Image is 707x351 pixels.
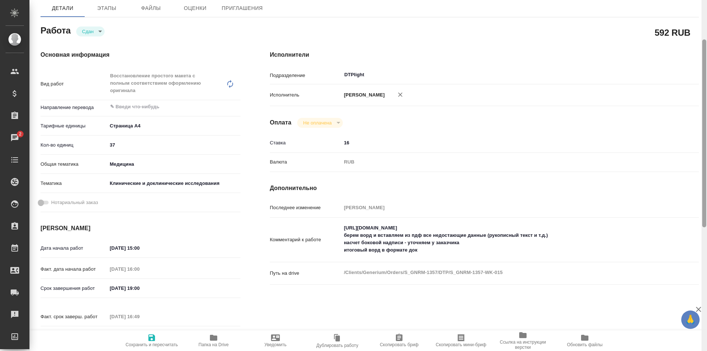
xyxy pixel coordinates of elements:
input: ✎ Введи что-нибудь [107,283,172,294]
p: Срок завершения работ [41,285,107,292]
p: Направление перевода [41,104,107,111]
button: Дублировать работу [306,330,368,351]
span: Этапы [89,4,124,13]
button: Удалить исполнителя [392,87,408,103]
span: Файлы [133,4,169,13]
button: Уведомить [245,330,306,351]
div: Сдан [297,118,342,128]
a: 2 [2,129,28,147]
span: Уведомить [264,342,286,347]
h4: Основная информация [41,50,240,59]
p: Дата начала работ [41,245,107,252]
span: Папка на Drive [198,342,229,347]
p: Факт. срок заверш. работ [41,313,107,320]
p: Путь на drive [270,270,341,277]
button: Папка на Drive [183,330,245,351]
input: Пустое поле [107,311,172,322]
p: Тематика [41,180,107,187]
p: Последнее изменение [270,204,341,211]
p: Вид работ [41,80,107,88]
div: Медицина [107,158,240,171]
span: Скопировать мини-бриф [436,342,486,347]
input: ✎ Введи что-нибудь [341,137,663,148]
button: Не оплачена [301,120,334,126]
button: Сохранить и пересчитать [121,330,183,351]
p: Тарифные единицы [41,122,107,130]
p: Ставка [270,139,341,147]
p: Кол-во единиц [41,141,107,149]
button: Ссылка на инструкции верстки [492,330,554,351]
div: Клинические и доклинические исследования [107,177,240,190]
p: [PERSON_NAME] [341,91,385,99]
div: Сдан [76,27,105,36]
button: Open [659,74,661,76]
h2: 592 RUB [655,26,690,39]
span: Дублировать работу [316,343,358,348]
input: Пустое поле [341,202,663,213]
input: Пустое поле [107,264,172,274]
span: 2 [14,130,26,138]
h4: [PERSON_NAME] [41,224,240,233]
input: ✎ Введи что-нибудь [107,140,240,150]
p: Валюта [270,158,341,166]
button: Сдан [80,28,96,35]
span: Обновить файлы [567,342,603,347]
button: Обновить файлы [554,330,616,351]
h4: Дополнительно [270,184,699,193]
p: Факт. дата начала работ [41,266,107,273]
button: Скопировать мини-бриф [430,330,492,351]
textarea: [URL][DOMAIN_NAME] берем ворд и вставляем из пдф все недостающие данные (рукописный текст и т.д.)... [341,222,663,256]
p: Общая тематика [41,161,107,168]
button: Скопировать бриф [368,330,430,351]
h2: Работа [41,23,71,36]
span: Оценки [177,4,213,13]
span: Приглашения [222,4,263,13]
p: Подразделение [270,72,341,79]
span: Нотариальный заказ [51,199,98,206]
button: 🙏 [681,310,700,329]
input: ✎ Введи что-нибудь [109,102,214,111]
span: Скопировать бриф [380,342,418,347]
p: Исполнитель [270,91,341,99]
textarea: /Clients/Generium/Orders/S_GNRM-1357/DTP/S_GNRM-1357-WK-015 [341,266,663,279]
p: Комментарий к работе [270,236,341,243]
span: Сохранить и пересчитать [126,342,178,347]
div: RUB [341,156,663,168]
span: Детали [45,4,80,13]
input: ✎ Введи что-нибудь [107,243,172,253]
button: Open [236,106,238,108]
span: 🙏 [684,312,697,327]
h4: Оплата [270,118,292,127]
span: Ссылка на инструкции верстки [496,340,549,350]
div: Страница А4 [107,120,240,132]
h4: Исполнители [270,50,699,59]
